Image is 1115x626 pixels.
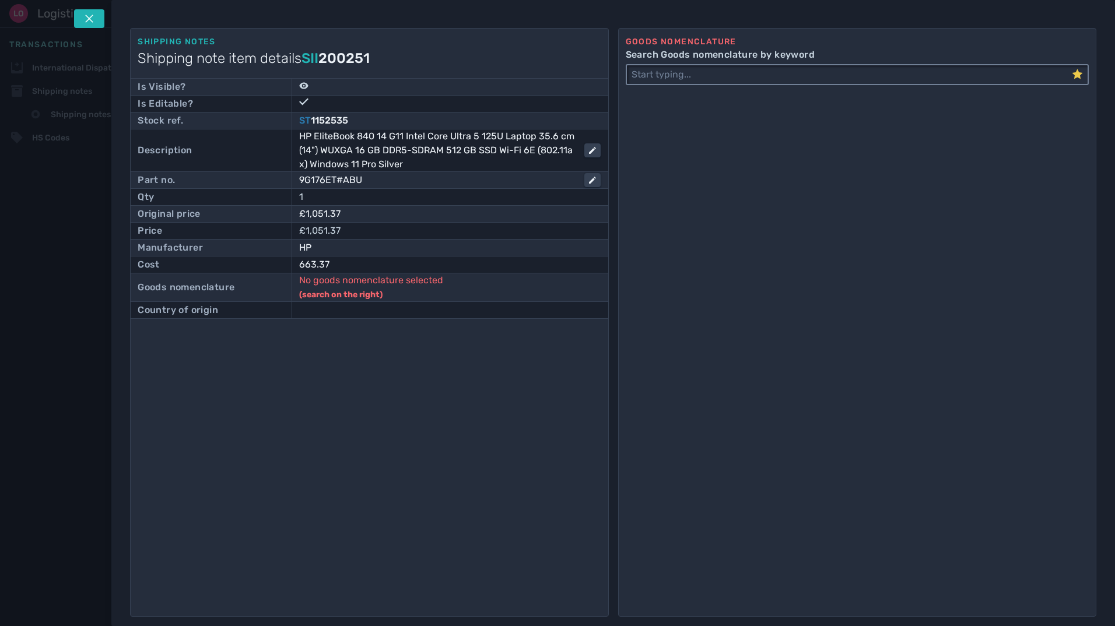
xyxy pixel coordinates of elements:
div: £1,051.37 [299,224,601,238]
div: £1,051.37 [299,207,584,221]
p: No goods nomenclature selected [299,273,601,301]
span: SII [301,50,318,66]
div: Cost [138,258,160,272]
input: Search Goods nomenclature by keyword [627,65,1072,84]
div: Is Visible? [138,80,185,94]
div: Is Editable? [138,97,193,111]
span: ST [299,115,311,126]
div: Price [138,224,162,238]
div: Goods nomenclature [626,36,1089,48]
div: Shipping notes [138,36,601,48]
span: 200251 [318,50,370,66]
div: Description [138,143,192,157]
div: Country of origin [138,303,218,317]
span: 1152535 [311,115,348,126]
div: HP [299,241,584,255]
h1: Shipping note item details [138,48,601,69]
div: 9G176ET#ABU [299,173,575,187]
div: Stock ref. [138,114,183,128]
div: HP EliteBook 840 14 G11 Intel Core Ultra 5 125U Laptop 35.6 cm (14") WUXGA 16 GB DDR5-SDRAM 512 G... [299,129,575,171]
div: Original price [138,207,201,221]
div: Qty [138,190,154,204]
div: Manufacturer [138,241,203,255]
div: Part no. [138,173,175,187]
div: 1 [299,190,601,204]
label: Search Goods nomenclature by keyword [626,48,1089,62]
div: Goods nomenclature [138,280,234,294]
button: Tap escape key to close [74,9,104,28]
span: (search on the right) [299,290,383,300]
div: 663.37 [299,258,584,272]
